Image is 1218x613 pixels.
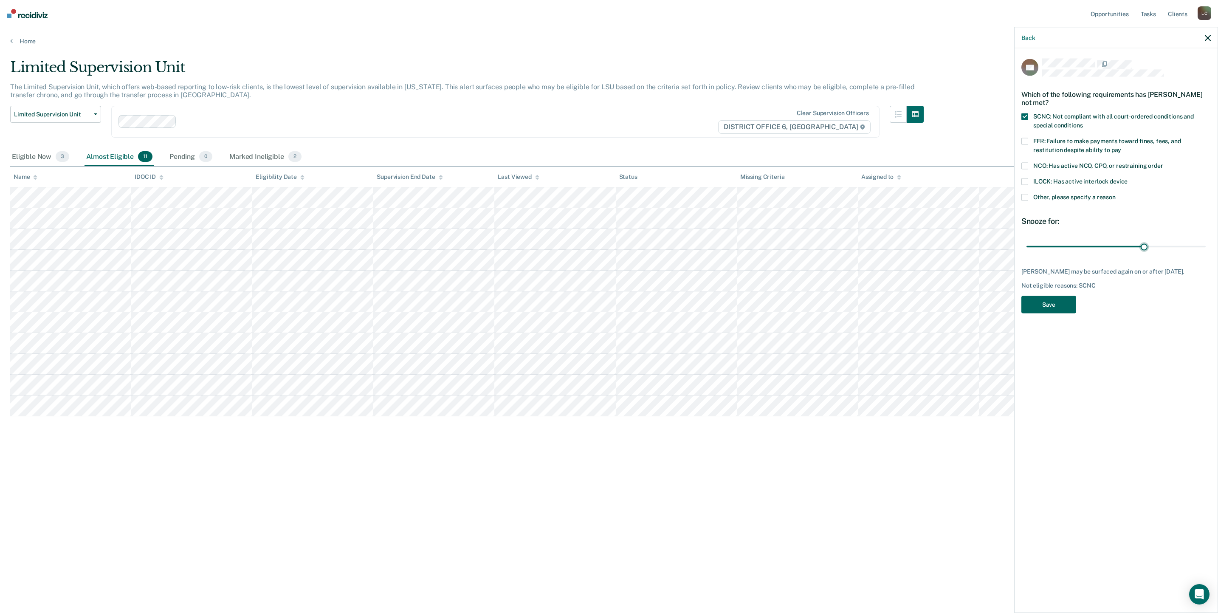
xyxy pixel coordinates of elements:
[288,151,302,162] span: 2
[14,173,37,181] div: Name
[199,151,212,162] span: 0
[1021,268,1211,275] div: [PERSON_NAME] may be surfaced again on or after [DATE].
[377,173,443,181] div: Supervision End Date
[1033,162,1163,169] span: NCO: Has active NCO, CPO, or restraining order
[718,120,871,134] span: DISTRICT OFFICE 6, [GEOGRAPHIC_DATA]
[797,110,869,117] div: Clear supervision officers
[619,173,637,181] div: Status
[1021,282,1211,289] div: Not eligible reasons: SCNC
[10,37,1208,45] a: Home
[256,173,304,181] div: Eligibility Date
[168,148,214,167] div: Pending
[7,9,48,18] img: Recidiviz
[1198,6,1211,20] div: L C
[1021,83,1211,113] div: Which of the following requirements has [PERSON_NAME] not met?
[1189,584,1210,605] div: Open Intercom Messenger
[135,173,164,181] div: IDOC ID
[10,83,915,99] p: The Limited Supervision Unit, which offers web-based reporting to low-risk clients, is the lowest...
[1021,34,1035,41] button: Back
[498,173,539,181] div: Last Viewed
[14,111,90,118] span: Limited Supervision Unit
[1021,217,1211,226] div: Snooze for:
[85,148,154,167] div: Almost Eligible
[1033,113,1194,129] span: SCNC: Not compliant with all court-ordered conditions and special conditions
[138,151,152,162] span: 11
[740,173,785,181] div: Missing Criteria
[861,173,901,181] div: Assigned to
[10,59,924,83] div: Limited Supervision Unit
[1033,194,1116,201] span: Other, please specify a reason
[10,148,71,167] div: Eligible Now
[1033,178,1128,185] span: ILOCK: Has active interlock device
[228,148,303,167] div: Marked Ineligible
[1021,296,1076,314] button: Save
[56,151,69,162] span: 3
[1033,138,1181,153] span: FFR: Failure to make payments toward fines, fees, and restitution despite ability to pay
